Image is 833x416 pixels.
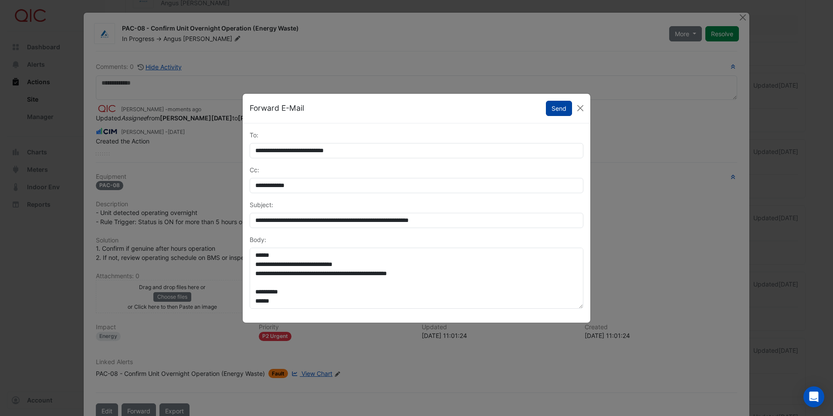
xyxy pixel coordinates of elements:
[250,102,304,114] h5: Forward E-Mail
[546,101,572,116] button: Send
[250,235,266,244] label: Body:
[250,130,258,140] label: To:
[803,386,824,407] div: Open Intercom Messenger
[250,200,273,209] label: Subject:
[250,165,259,174] label: Cc:
[574,102,587,115] button: Close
